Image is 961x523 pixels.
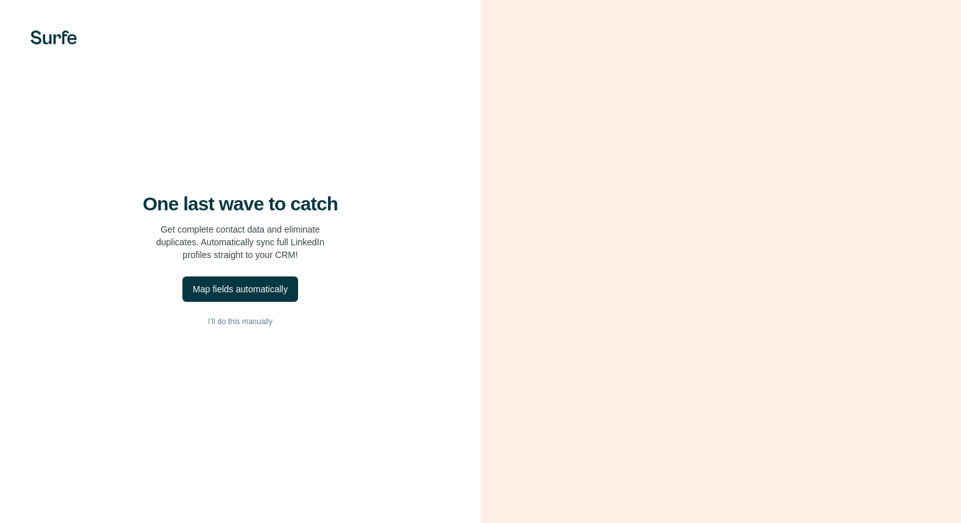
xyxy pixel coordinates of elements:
button: I’ll do this manually [25,312,455,331]
h4: One last wave to catch [143,193,338,215]
div: Map fields automatically [193,283,287,295]
p: Get complete contact data and eliminate duplicates. Automatically sync full LinkedIn profiles str... [156,223,325,261]
img: Surfe's logo [31,31,77,44]
button: Map fields automatically [182,276,297,302]
span: I’ll do this manually [208,316,272,327]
